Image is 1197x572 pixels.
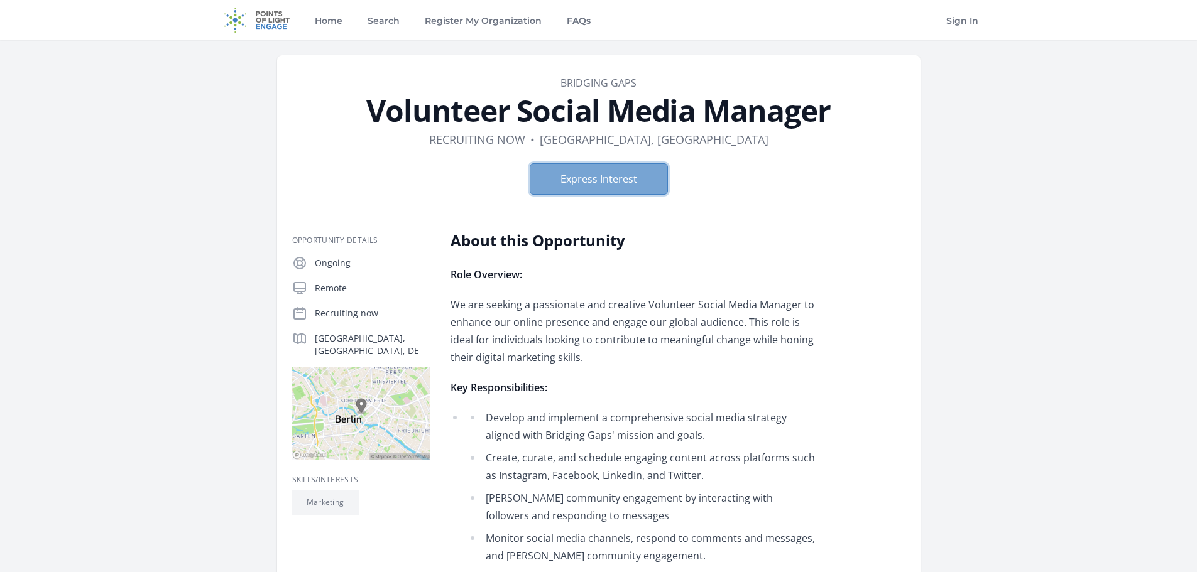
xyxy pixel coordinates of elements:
button: Express Interest [530,163,668,195]
strong: Key Responsibilities: [451,380,547,394]
h2: About this Opportunity [451,230,818,251]
li: Create, curate, and schedule engaging content across platforms such as Instagram, Facebook, Linke... [468,449,818,484]
a: Bridging Gaps [560,76,637,90]
div: • [530,131,535,148]
p: We are seeking a passionate and creative Volunteer Social Media Manager to enhance our online pre... [451,296,818,366]
li: [PERSON_NAME] community engagement by interacting with followers and responding to messages [468,489,818,524]
p: [GEOGRAPHIC_DATA], [GEOGRAPHIC_DATA], DE [315,332,430,357]
strong: Role Overview: [451,267,522,281]
p: Remote [315,282,430,294]
p: Ongoing [315,257,430,269]
h1: Volunteer Social Media Manager [292,95,905,126]
li: Marketing [292,490,359,515]
h3: Opportunity Details [292,235,430,246]
p: Recruiting now [315,307,430,320]
h3: Skills/Interests [292,475,430,485]
dd: [GEOGRAPHIC_DATA], [GEOGRAPHIC_DATA] [540,131,768,148]
li: Monitor social media channels, respond to comments and messages, and [PERSON_NAME] community enga... [468,529,818,564]
li: Develop and implement a comprehensive social media strategy aligned with Bridging Gaps' mission a... [468,409,818,444]
img: Map [292,367,430,460]
dd: Recruiting now [429,131,525,148]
